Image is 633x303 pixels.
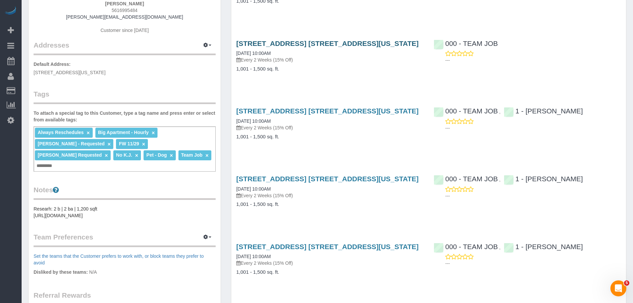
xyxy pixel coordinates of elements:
[504,107,583,115] a: 1 - [PERSON_NAME]
[610,280,626,296] iframe: Intercom live chat
[105,153,108,158] a: ×
[147,152,167,158] span: Pet - Dog
[434,40,498,47] a: 000 - TEAM JOB
[236,57,424,63] p: Every 2 Weeks (15% Off)
[4,7,17,16] img: Automaid Logo
[38,152,102,158] span: [PERSON_NAME] Requested
[236,260,424,266] p: Every 2 Weeks (15% Off)
[98,130,149,135] span: Big Apartment - Hourly
[445,193,621,199] p: ---
[445,57,621,64] p: ---
[445,125,621,131] p: ---
[236,269,424,275] h4: 1,001 - 1,500 sq. ft.
[34,253,204,265] a: Set the teams that the Customer prefers to work with, or block teams they prefer to avoid
[499,177,500,182] span: ,
[236,186,271,192] a: [DATE] 10:00AM
[236,254,271,259] a: [DATE] 10:00AM
[34,269,88,275] label: Disliked by these teams:
[236,118,271,124] a: [DATE] 10:00AM
[119,141,139,146] span: FW 11/29
[445,260,621,267] p: ---
[34,70,106,75] span: [STREET_ADDRESS][US_STATE]
[135,153,138,158] a: ×
[87,130,90,136] a: ×
[236,66,424,72] h4: 1,001 - 1,500 sq. ft.
[105,1,144,6] strong: [PERSON_NAME]
[112,8,138,13] hm-ph: 5616995484
[34,206,216,219] pre: Researh: 2 b | 2 ba | 1,200 sqft [URL][DOMAIN_NAME]
[434,243,498,250] a: 000 - TEAM JOB
[38,141,104,146] span: [PERSON_NAME] - Requested
[34,232,216,247] legend: Team Preferences
[434,107,498,115] a: 000 - TEAM JOB
[236,40,419,47] a: [STREET_ADDRESS] [STREET_ADDRESS][US_STATE]
[236,175,419,183] a: [STREET_ADDRESS] [STREET_ADDRESS][US_STATE]
[236,192,424,199] p: Every 2 Weeks (15% Off)
[66,14,183,20] a: [PERSON_NAME][EMAIL_ADDRESS][DOMAIN_NAME]
[205,153,208,158] a: ×
[100,28,149,33] span: Customer since [DATE]
[181,152,202,158] span: Team Job
[108,141,111,147] a: ×
[236,124,424,131] p: Every 2 Weeks (15% Off)
[236,51,271,56] a: [DATE] 10:00AM
[236,202,424,207] h4: 1,001 - 1,500 sq. ft.
[499,245,500,250] span: ,
[624,280,629,286] span: 5
[170,153,173,158] a: ×
[34,61,71,68] label: Default Address:
[499,109,500,114] span: ,
[38,130,84,135] span: Always Reschedules
[236,243,419,250] a: [STREET_ADDRESS] [STREET_ADDRESS][US_STATE]
[116,152,132,158] span: No K.J.
[434,175,498,183] a: 000 - TEAM JOB
[34,185,216,200] legend: Notes
[504,175,583,183] a: 1 - [PERSON_NAME]
[236,134,424,140] h4: 1,001 - 1,500 sq. ft.
[34,89,216,104] legend: Tags
[34,110,216,123] label: To attach a special tag to this Customer, type a tag name and press enter or select from availabl...
[152,130,155,136] a: ×
[142,141,145,147] a: ×
[504,243,583,250] a: 1 - [PERSON_NAME]
[236,107,419,115] a: [STREET_ADDRESS] [STREET_ADDRESS][US_STATE]
[89,269,97,275] span: N/A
